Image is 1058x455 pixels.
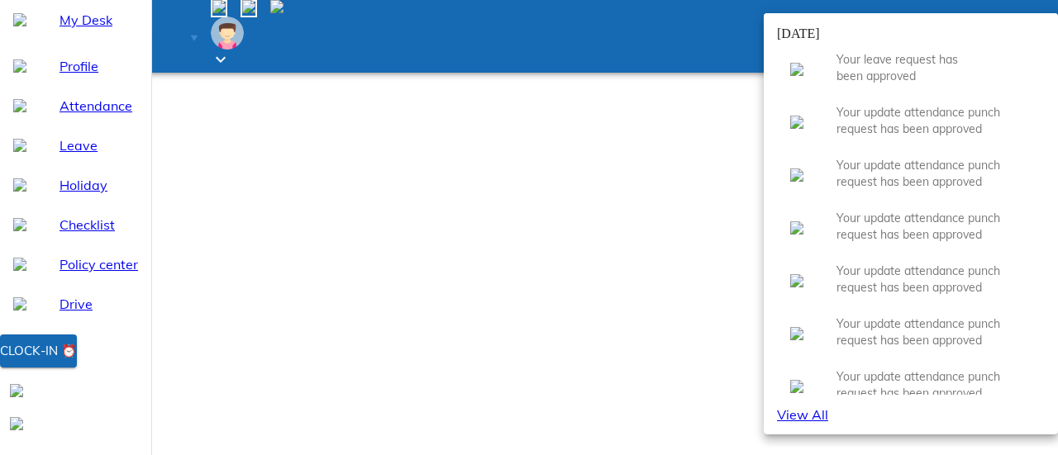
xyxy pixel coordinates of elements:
[836,157,1032,190] p: Your update attendance punch request has been approved
[790,168,803,182] img: mail-16px.86a6e89a.svg
[790,327,803,340] img: mail-16px.86a6e89a.svg
[836,104,1032,137] p: Your update attendance punch request has been approved
[777,406,828,423] a: View All
[836,51,985,84] p: Your leave request has been approved
[836,368,1032,401] p: Your update attendance punch request has been approved
[790,274,803,287] img: mail-16px.86a6e89a.svg
[790,221,803,235] img: mail-16px.86a6e89a.svg
[790,63,803,76] img: mail-16px.86a6e89a.svg
[836,263,1032,296] p: Your update attendance punch request has been approved
[777,26,820,40] span: [DATE]
[836,210,1032,243] p: Your update attendance punch request has been approved
[790,116,803,129] img: mail-16px.86a6e89a.svg
[790,380,803,393] img: mail-16px.86a6e89a.svg
[836,315,1032,348] p: Your update attendance punch request has been approved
